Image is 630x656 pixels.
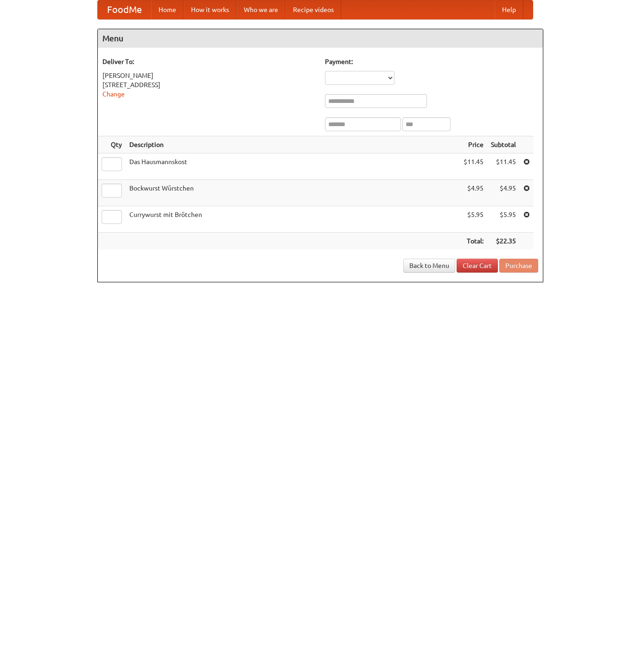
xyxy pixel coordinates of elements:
[487,206,520,233] td: $5.95
[102,71,316,80] div: [PERSON_NAME]
[460,153,487,180] td: $11.45
[151,0,184,19] a: Home
[460,180,487,206] td: $4.95
[286,0,341,19] a: Recipe videos
[102,80,316,89] div: [STREET_ADDRESS]
[487,180,520,206] td: $4.95
[457,259,498,273] a: Clear Cart
[499,259,538,273] button: Purchase
[460,233,487,250] th: Total:
[495,0,523,19] a: Help
[102,57,316,66] h5: Deliver To:
[460,206,487,233] td: $5.95
[487,136,520,153] th: Subtotal
[126,153,460,180] td: Das Hausmannskost
[98,29,543,48] h4: Menu
[236,0,286,19] a: Who we are
[126,180,460,206] td: Bockwurst Würstchen
[102,90,125,98] a: Change
[98,0,151,19] a: FoodMe
[98,136,126,153] th: Qty
[126,136,460,153] th: Description
[487,233,520,250] th: $22.35
[487,153,520,180] td: $11.45
[184,0,236,19] a: How it works
[460,136,487,153] th: Price
[325,57,538,66] h5: Payment:
[126,206,460,233] td: Currywurst mit Brötchen
[403,259,455,273] a: Back to Menu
